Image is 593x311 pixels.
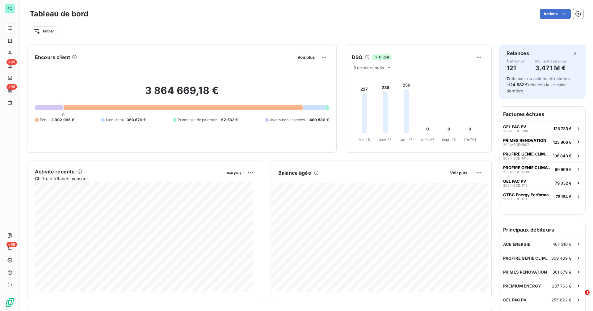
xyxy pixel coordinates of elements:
span: 79 032 € [555,181,572,185]
button: PROFIRE GENIE CLIMATIQUE2024-ECE-179990 669 € [499,162,585,176]
tspan: Sept. 25 [442,138,456,142]
h6: Principaux débiteurs [499,222,585,237]
button: Voir plus [448,170,469,176]
span: Voir plus [227,171,241,175]
h6: Balance âgée [278,169,311,177]
span: 128 730 € [553,126,572,131]
span: 301 879 € [553,270,572,275]
tspan: [DATE] [464,138,476,142]
h6: Relances [507,49,529,57]
span: Non-échu [106,117,124,123]
span: 309 469 € [551,256,572,261]
span: 123 906 € [553,140,572,145]
button: PROFIRE GENIE CLIMATIQUE2024-ECE-1415106 843 € [499,149,585,162]
span: -460 888 € [308,117,329,123]
button: PRIMES RENOVATION2024-ECE-1807123 906 € [499,135,585,149]
span: +99 [6,242,17,247]
span: 90 669 € [555,167,572,172]
span: GEL PAC PV [503,179,526,184]
span: Voir plus [450,170,467,175]
span: Échu [40,117,49,123]
span: GEL PAC PV [503,297,527,302]
button: GEL PAC PV2024-ECE-111279 032 € [499,176,585,190]
button: Actions [540,9,571,19]
h4: 3,471 M € [535,63,567,73]
span: PRIMES RENOVATION [503,138,546,143]
tspan: Juin 25 [379,138,392,142]
button: CTBG Energy Performance2023-ECE-17376 164 € [499,190,585,203]
span: 1 [585,290,590,295]
span: 2024-ECE-1415 [503,156,528,160]
div: EC [5,4,15,14]
span: PROFIRE GENIE CLIMATIQUE [503,151,550,156]
span: À effectuer [507,59,525,63]
button: GEL PAC PV2024-ECE-990128 730 € [499,121,585,135]
span: 24 582 € [510,82,528,87]
button: Filtrer [30,26,58,36]
h2: 3 864 669,18 € [35,84,329,103]
span: 0 jour [372,54,391,60]
span: Avoirs non associés [270,117,305,123]
h6: DSO [352,53,362,61]
span: 467 310 € [553,242,572,247]
span: 2024-ECE-1807 [503,143,529,147]
span: 76 164 € [556,194,572,199]
tspan: Août 25 [421,138,435,142]
span: +99 [6,59,17,65]
span: PROFIRE GENIE CLIMATIQUE [503,256,551,261]
span: 2024-ECE-990 [503,129,528,133]
span: Chiffre d'affaires mensuel [35,175,222,182]
span: relances ou actions effectuées et relancés la semaine dernière. [507,76,570,93]
span: 6 derniers mois [354,65,384,70]
span: CTBG Energy Performance [503,192,553,197]
iframe: Intercom live chat [572,290,587,305]
span: GEL PAC PV [503,124,526,129]
span: 255 822 € [551,297,572,302]
span: PROFIRE GENIE CLIMATIQUE [503,165,552,170]
span: Voir plus [297,55,315,60]
button: Voir plus [225,170,243,176]
span: 106 843 € [553,153,572,158]
span: ACE ENERGIE [503,242,531,247]
span: 2024-ECE-1799 [503,170,529,174]
span: PREMIUM ENERGY [503,283,541,288]
img: Logo LeanPay [5,297,15,307]
span: Montant à relancer [535,59,567,63]
span: 62 582 € [221,117,238,123]
h6: Encours client [35,53,70,61]
button: Voir plus [296,54,317,60]
span: Promesse de paiement [178,117,219,123]
tspan: Mai 25 [359,138,370,142]
span: 287 763 € [552,283,572,288]
span: 0 [62,112,65,117]
span: 2024-ECE-1112 [503,184,528,187]
span: 7 [507,76,509,81]
h3: Tableau de bord [30,8,88,19]
h4: 121 [507,63,525,73]
span: +99 [6,84,17,90]
tspan: Juil. 25 [400,138,413,142]
h6: Factures échues [499,107,585,121]
span: PRIMES RENOVATION [503,270,547,275]
span: 3 902 096 € [51,117,74,123]
h6: Activité récente [35,168,75,175]
span: 2023-ECE-173 [503,197,527,201]
span: 360 879 € [127,117,146,123]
